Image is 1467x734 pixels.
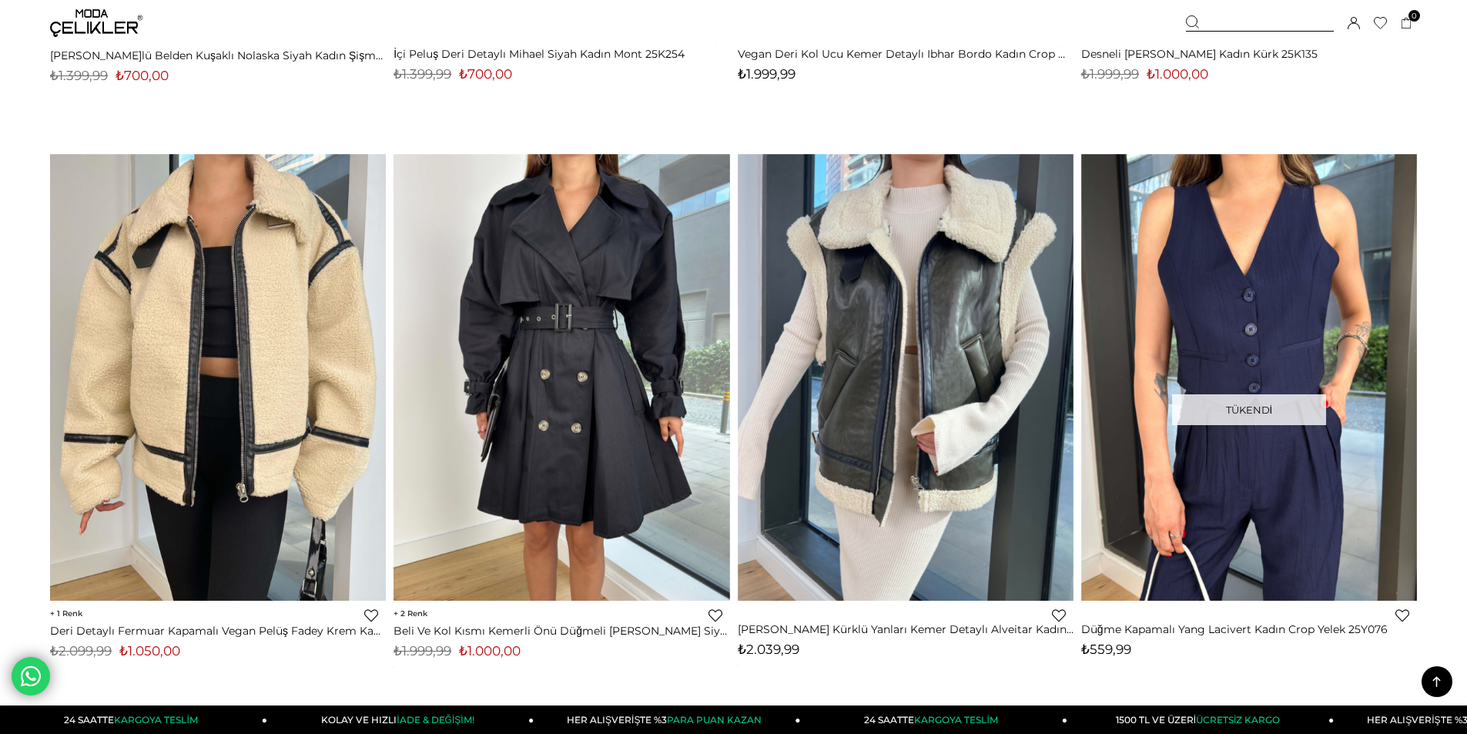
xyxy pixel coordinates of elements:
span: PARA PUAN KAZAN [667,714,762,726]
a: [PERSON_NAME]lü Belden Kuşaklı Nolaska Siyah Kadın Şişme Kaban 25K319 [50,49,386,62]
img: Düğme Kapamalı Yang Lacivert Kadın Crop Yelek 25Y076 [1081,154,1417,602]
a: Düğme Kapamalı Yang Lacivert Kadın Crop Yelek 25Y076 [1081,622,1417,636]
a: [PERSON_NAME] Kürklü Yanları Kemer Detaylı Alveitar Kadın Haki Deri Yelek 24k000136 [738,622,1073,636]
a: Favorilere Ekle [364,608,378,622]
img: Deri Detaylı Fermuar Kapamalı Vegan Pelüş Fadey Krem Kadın Mont 25K094 [50,154,386,602]
span: ÜCRETSİZ KARGO [1196,714,1280,726]
a: Favorilere Ekle [708,608,722,622]
img: logo [50,9,142,37]
img: png;base64,iVBORw0KGgoAAAANSUhEUgAAAAEAAAABCAYAAAAfFcSJAAAAAXNSR0IArs4c6QAAAA1JREFUGFdjePfu3X8ACW... [50,91,51,92]
a: 24 SAATTEKARGOYA TESLİM [801,706,1067,734]
a: Vegan Deri Kol Ucu Kemer Detaylı Ibhar Bordo Kadın Crop Deri Ceket 25K208 [738,47,1073,61]
span: ₺1.050,00 [119,643,180,659]
a: Favorilere Ekle [1052,608,1066,622]
span: 1 [50,608,82,618]
a: İçi Peluş Deri Detaylı Mihael Siyah Kadın Mont 25K254 [394,47,729,61]
span: ₺559,99 [1081,642,1131,657]
span: ₺1.000,00 [1147,66,1208,82]
span: ₺1.999,99 [1081,66,1139,82]
span: İADE & DEĞİŞİM! [397,714,474,726]
img: png;base64,iVBORw0KGgoAAAANSUhEUgAAAAEAAAABCAYAAAAfFcSJAAAAAXNSR0IArs4c6QAAAA1JREFUGFdjePfu3X8ACW... [738,665,739,666]
span: ₺1.399,99 [394,66,451,82]
a: Deri Detaylı Fermuar Kapamalı Vegan Pelüş Fadey Krem Kadın Mont 25K094 [50,624,386,638]
span: ₺2.039,99 [738,642,799,657]
a: 1500 TL VE ÜZERİÜCRETSİZ KARGO [1067,706,1334,734]
span: 0 [1408,10,1420,22]
a: Desneli [PERSON_NAME] Kadın Kürk 25K135 [1081,47,1417,61]
a: KOLAY VE HIZLIİADE & DEĞİŞİM! [267,706,534,734]
span: ₺700,00 [116,68,169,83]
span: ₺1.999,99 [394,643,451,659]
span: KARGOYA TESLİM [114,714,197,726]
a: Beli Ve Kol Kısmı Kemerli Önü Düğmeli [PERSON_NAME] Siyah Kısa Trençkot 25K038 [394,624,729,638]
a: HER ALIŞVERİŞTE %3PARA PUAN KAZAN [534,706,800,734]
img: Beli Ve Kol Kısmı Kemerli Önü Düğmeli Nejc Kadın Siyah Kısa Trençkot 25K038 [394,154,729,602]
span: ₺1.000,00 [459,643,521,659]
span: ₺2.099,99 [50,643,112,659]
span: KARGOYA TESLİM [914,714,997,726]
a: 0 [1401,18,1412,29]
span: ₺1.999,99 [738,66,795,82]
a: Favorilere Ekle [1395,608,1409,622]
img: İçi Vegan Kürklü Yanları Kemer Detaylı Alveitar Kadın Haki Deri Yelek 24k000136 [738,154,1073,602]
img: png;base64,iVBORw0KGgoAAAANSUhEUgAAAAEAAAABCAYAAAAfFcSJAAAAAXNSR0IArs4c6QAAAA1JREFUGFdjePfu3X8ACW... [50,666,51,667]
span: 2 [394,608,427,618]
a: 24 SAATTEKARGOYA TESLİM [1,706,267,734]
span: ₺1.399,99 [50,68,108,83]
span: ₺700,00 [459,66,512,82]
